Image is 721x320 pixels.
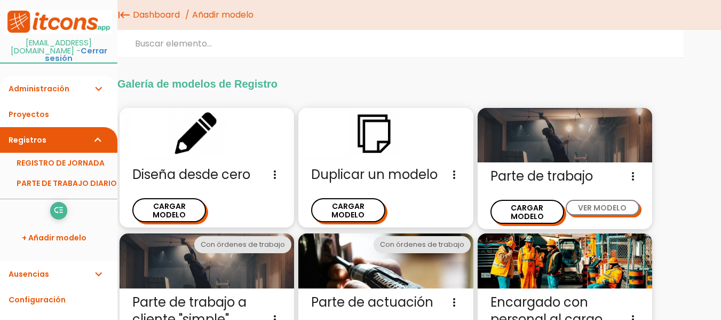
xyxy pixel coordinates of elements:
img: partediariooperario.jpg [120,233,294,288]
i: more_vert [268,166,281,183]
input: Buscar elemento... [117,30,684,58]
span: Parte de trabajo [490,168,639,185]
div: Con órdenes de trabajo [194,236,291,253]
i: more_vert [448,166,461,183]
div: Con órdenes de trabajo [374,236,471,253]
img: itcons-logo [5,10,112,34]
button: CARGAR MODELO [132,198,206,222]
img: encargado.jpg [478,233,652,288]
a: Cerrar sesión [45,45,107,64]
img: duplicar.png [298,108,473,161]
i: expand_more [92,261,105,287]
i: low_priority [53,202,64,219]
img: enblanco.png [120,108,294,161]
i: more_vert [627,168,639,185]
a: low_priority [50,202,67,219]
i: expand_more [92,76,105,102]
button: CARGAR MODELO [311,198,385,222]
button: VER MODELO [566,200,639,215]
img: actuacion.jpg [298,233,473,288]
h2: Galería de modelos de Registro [117,78,650,90]
i: expand_more [92,127,105,153]
span: Parte de actuación [311,294,460,311]
span: Añadir modelo [192,9,253,21]
img: partediariooperario.jpg [478,108,652,162]
i: more_vert [448,294,461,311]
button: CARGAR MODELO [490,200,564,224]
span: Duplicar un modelo [311,166,460,183]
span: Diseña desde cero [132,166,281,183]
a: + Añadir modelo [5,225,112,251]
